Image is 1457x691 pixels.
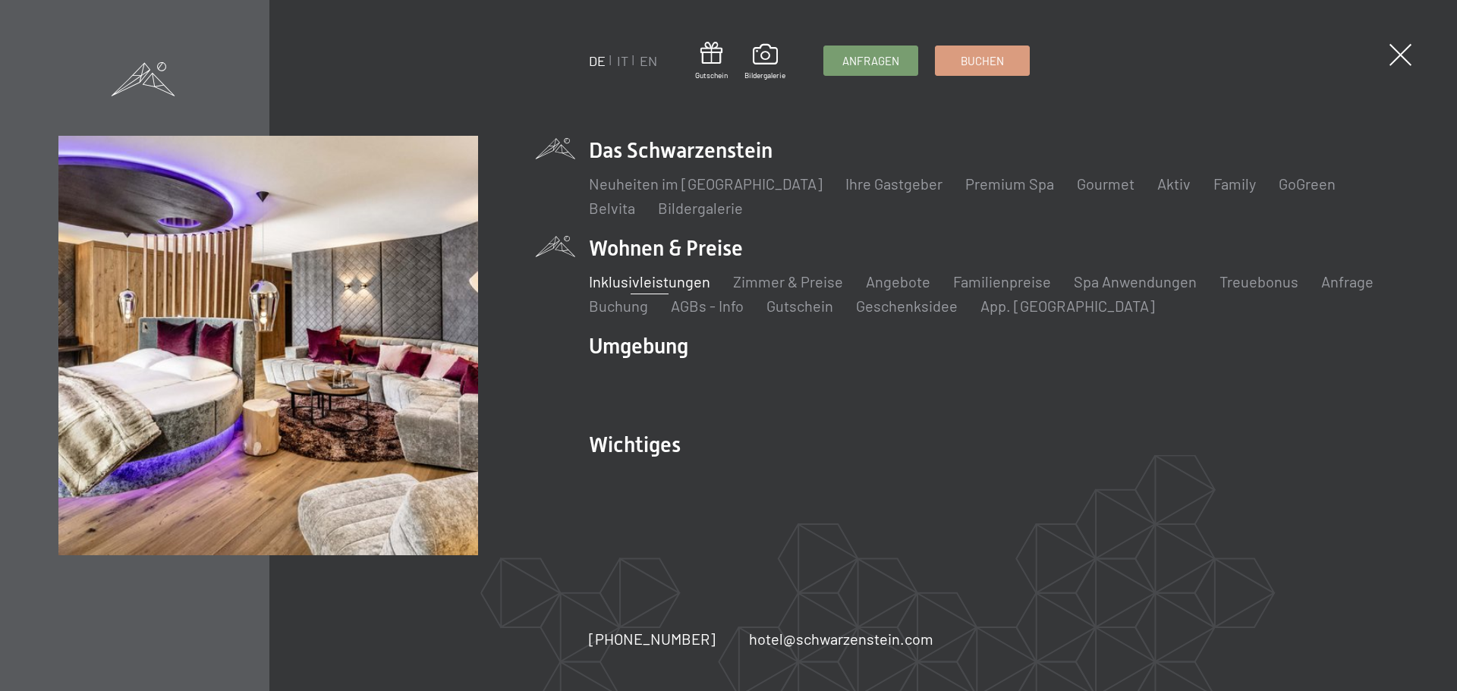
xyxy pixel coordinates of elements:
a: Inklusivleistungen [589,272,710,291]
a: App. [GEOGRAPHIC_DATA] [980,297,1155,315]
a: Family [1213,174,1256,193]
a: hotel@schwarzenstein.com [749,628,933,649]
a: Buchen [936,46,1029,75]
a: Premium Spa [965,174,1054,193]
a: Ihre Gastgeber [845,174,942,193]
a: Anfrage [1321,272,1374,291]
a: Spa Anwendungen [1074,272,1197,291]
a: Gutschein [695,42,728,80]
a: AGBs - Info [671,297,744,315]
a: GoGreen [1279,174,1336,193]
a: Familienpreise [953,272,1051,291]
a: Neuheiten im [GEOGRAPHIC_DATA] [589,174,823,193]
a: Belvita [589,199,635,217]
a: Bildergalerie [658,199,743,217]
a: Aktiv [1157,174,1191,193]
a: Treuebonus [1219,272,1298,291]
a: Zimmer & Preise [733,272,843,291]
a: DE [589,52,606,69]
a: IT [617,52,628,69]
a: Gutschein [766,297,833,315]
a: Gourmet [1077,174,1134,193]
span: Anfragen [842,53,899,69]
a: [PHONE_NUMBER] [589,628,716,649]
span: Buchen [961,53,1004,69]
a: Anfragen [824,46,917,75]
a: Geschenksidee [856,297,958,315]
a: EN [640,52,657,69]
span: Bildergalerie [744,70,785,80]
a: Angebote [866,272,930,291]
span: Gutschein [695,70,728,80]
span: [PHONE_NUMBER] [589,630,716,648]
a: Bildergalerie [744,44,785,80]
a: Buchung [589,297,648,315]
